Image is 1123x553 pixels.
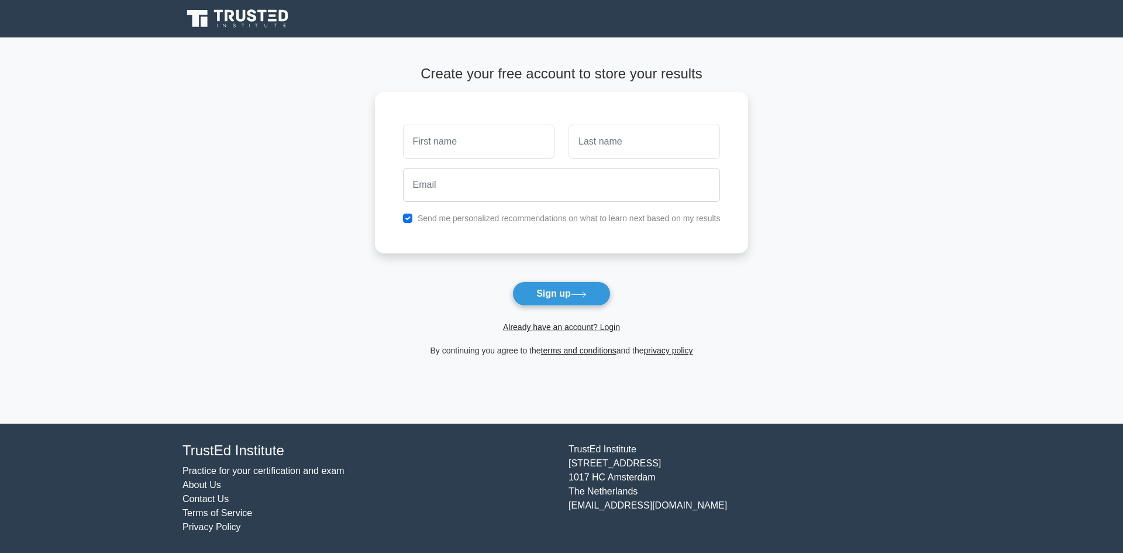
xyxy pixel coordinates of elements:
a: privacy policy [644,346,693,355]
a: terms and conditions [541,346,616,355]
h4: Create your free account to store your results [375,66,749,83]
a: Practice for your certification and exam [182,466,345,476]
a: About Us [182,480,221,490]
a: Terms of Service [182,508,252,518]
input: First name [403,125,554,159]
button: Sign up [512,281,611,306]
label: Send me personalized recommendations on what to learn next based on my results [418,214,721,223]
h4: TrustEd Institute [182,442,554,459]
a: Privacy Policy [182,522,241,532]
a: Contact Us [182,494,229,504]
input: Last name [569,125,720,159]
input: Email [403,168,721,202]
div: By continuing you agree to the and the [368,344,756,358]
div: TrustEd Institute [STREET_ADDRESS] 1017 HC Amsterdam The Netherlands [EMAIL_ADDRESS][DOMAIN_NAME] [561,442,948,534]
a: Already have an account? Login [503,322,620,332]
